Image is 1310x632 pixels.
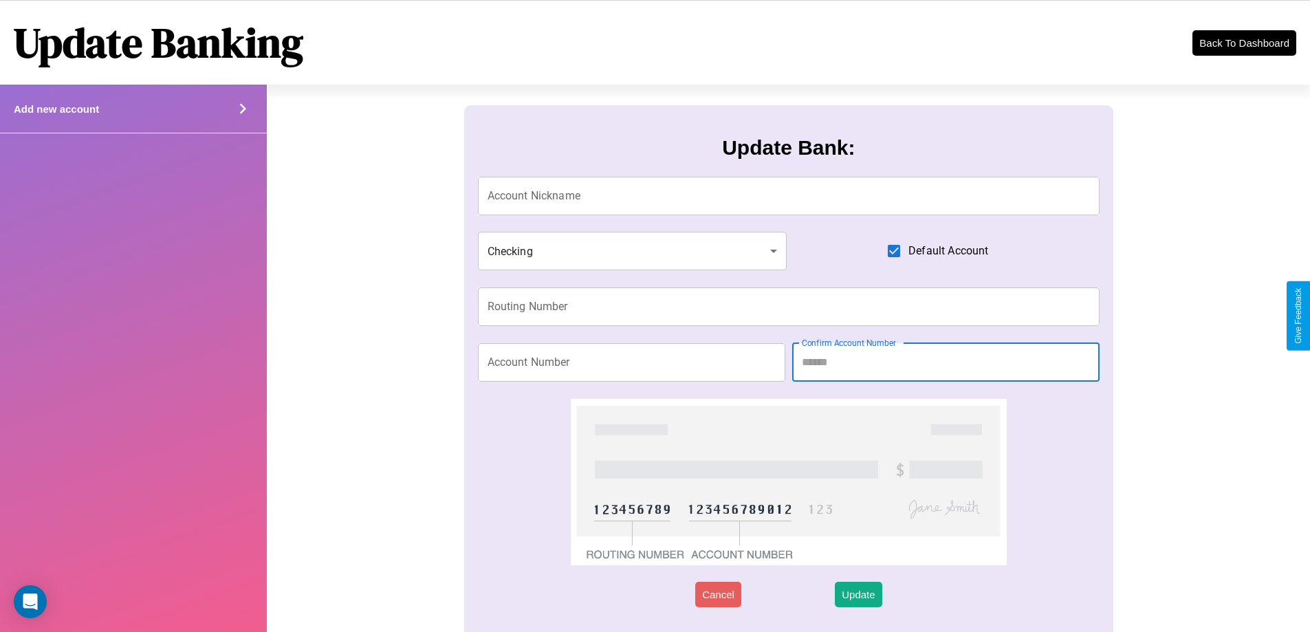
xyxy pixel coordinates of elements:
[14,14,303,71] h1: Update Banking
[478,232,787,270] div: Checking
[908,243,988,259] span: Default Account
[695,582,741,607] button: Cancel
[802,337,896,349] label: Confirm Account Number
[722,136,855,160] h3: Update Bank:
[1192,30,1296,56] button: Back To Dashboard
[1293,288,1303,344] div: Give Feedback
[835,582,882,607] button: Update
[571,399,1006,565] img: check
[14,103,99,115] h4: Add new account
[14,585,47,618] div: Open Intercom Messenger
